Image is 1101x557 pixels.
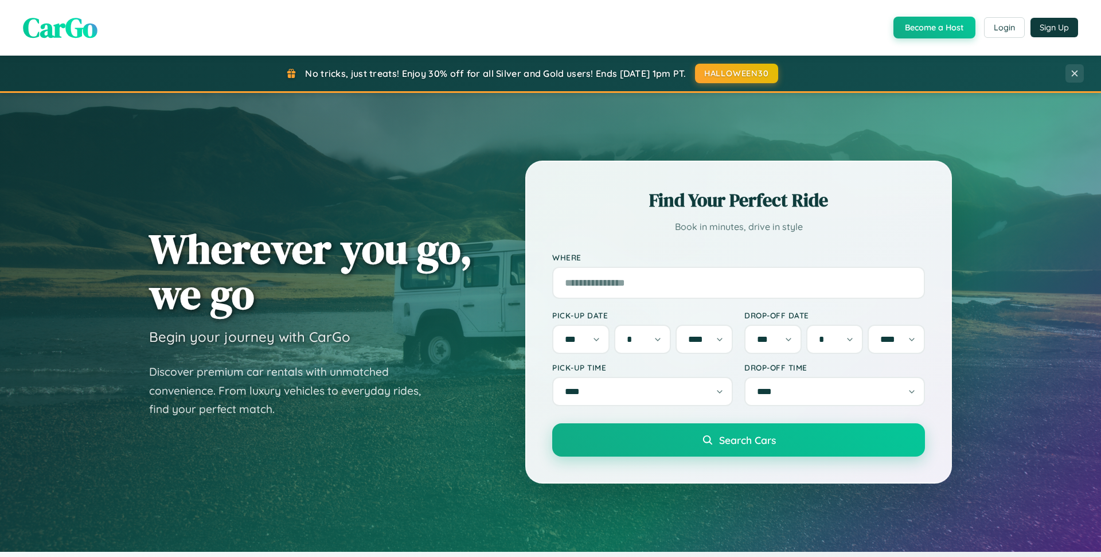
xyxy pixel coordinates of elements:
[305,68,686,79] span: No tricks, just treats! Enjoy 30% off for all Silver and Gold users! Ends [DATE] 1pm PT.
[552,310,733,320] label: Pick-up Date
[719,434,776,446] span: Search Cars
[552,188,925,213] h2: Find Your Perfect Ride
[552,252,925,262] label: Where
[149,328,350,345] h3: Begin your journey with CarGo
[695,64,778,83] button: HALLOWEEN30
[893,17,975,38] button: Become a Host
[744,310,925,320] label: Drop-off Date
[552,219,925,235] p: Book in minutes, drive in style
[23,9,97,46] span: CarGo
[984,17,1025,38] button: Login
[149,363,436,419] p: Discover premium car rentals with unmatched convenience. From luxury vehicles to everyday rides, ...
[1030,18,1078,37] button: Sign Up
[149,226,473,317] h1: Wherever you go, we go
[552,423,925,457] button: Search Cars
[744,363,925,372] label: Drop-off Time
[552,363,733,372] label: Pick-up Time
